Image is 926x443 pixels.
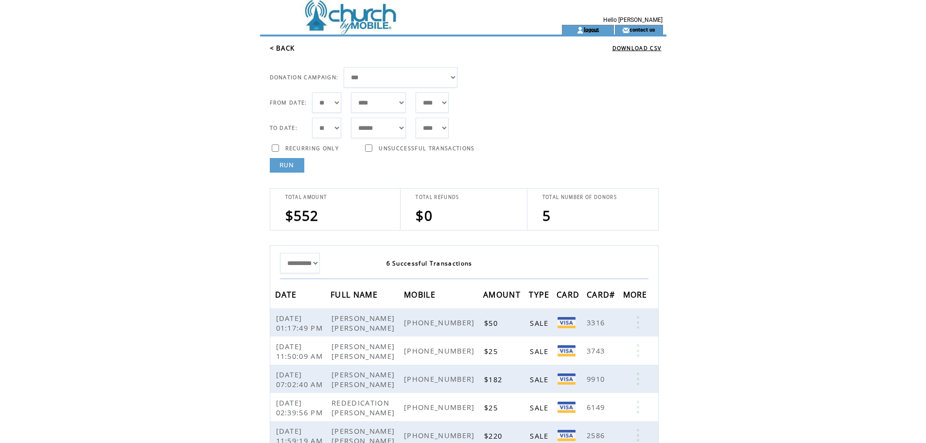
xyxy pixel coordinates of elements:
[587,346,607,355] span: 3743
[530,346,551,356] span: SALE
[285,194,327,200] span: TOTAL AMOUNT
[623,287,650,305] span: MORE
[577,26,584,34] img: account_icon.gif
[530,318,551,328] span: SALE
[587,318,607,327] span: 3316
[332,313,397,333] span: [PERSON_NAME] [PERSON_NAME]
[483,287,523,305] span: AMOUNT
[270,44,295,53] a: < BACK
[404,402,477,412] span: [PHONE_NUMBER]
[276,313,326,333] span: [DATE] 01:17:49 PM
[285,145,339,152] span: RECURRING ONLY
[529,291,552,297] a: TYPE
[587,287,618,305] span: CARD#
[332,370,397,389] span: [PERSON_NAME] [PERSON_NAME]
[557,287,582,305] span: CARD
[276,370,326,389] span: [DATE] 07:02:40 AM
[530,374,551,384] span: SALE
[416,206,433,225] span: $0
[484,403,500,412] span: $25
[484,374,505,384] span: $182
[542,206,551,225] span: 5
[404,291,438,297] a: MOBILE
[603,17,663,23] span: Hello [PERSON_NAME]
[587,402,607,412] span: 6149
[275,287,299,305] span: DATE
[530,431,551,441] span: SALE
[270,99,307,106] span: FROM DATE:
[270,124,298,131] span: TO DATE:
[584,26,599,33] a: logout
[558,430,576,441] img: Visa
[285,206,319,225] span: $552
[331,287,380,305] span: FULL NAME
[557,291,582,297] a: CARD
[587,291,618,297] a: CARD#
[332,341,397,361] span: [PERSON_NAME] [PERSON_NAME]
[587,374,607,384] span: 9910
[270,158,304,173] a: RUN
[529,287,552,305] span: TYPE
[276,341,326,361] span: [DATE] 11:50:09 AM
[484,431,505,441] span: $220
[379,145,474,152] span: UNSUCCESSFUL TRANSACTIONS
[386,259,472,267] span: 6 Successful Transactions
[484,346,500,356] span: $25
[558,373,576,385] img: Visa
[612,45,662,52] a: DOWNLOAD CSV
[404,287,438,305] span: MOBILE
[622,26,629,34] img: contact_us_icon.gif
[558,402,576,413] img: Visa
[331,291,380,297] a: FULL NAME
[416,194,459,200] span: TOTAL REFUNDS
[629,26,655,33] a: contact us
[404,430,477,440] span: [PHONE_NUMBER]
[404,318,477,327] span: [PHONE_NUMBER]
[270,74,339,81] span: DONATION CAMPAIGN:
[558,345,576,356] img: Visa
[276,398,326,417] span: [DATE] 02:39:56 PM
[484,318,500,328] span: $50
[587,430,607,440] span: 2586
[542,194,617,200] span: TOTAL NUMBER OF DONORS
[404,346,477,355] span: [PHONE_NUMBER]
[483,291,523,297] a: AMOUNT
[332,398,397,417] span: REDEDICATION [PERSON_NAME]
[275,291,299,297] a: DATE
[558,317,576,328] img: Visa
[404,374,477,384] span: [PHONE_NUMBER]
[530,403,551,412] span: SALE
